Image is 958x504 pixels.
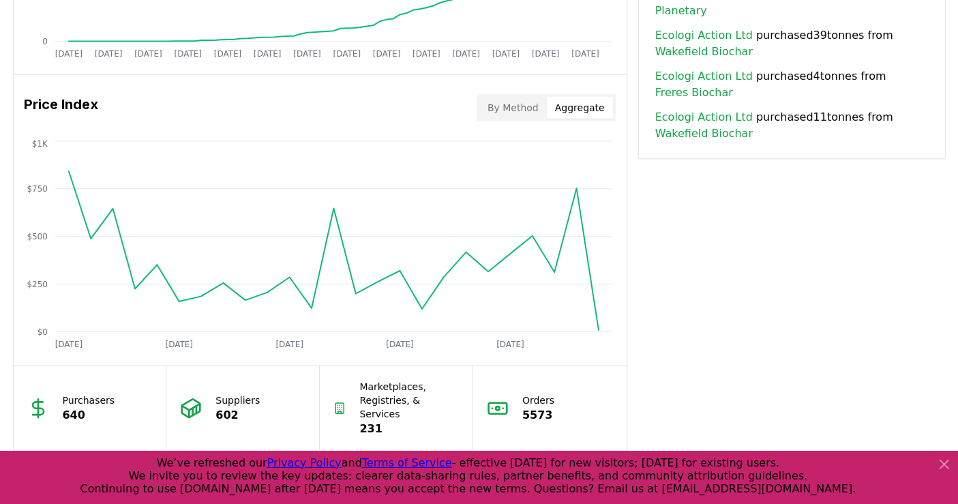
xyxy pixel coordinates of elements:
[655,44,753,60] a: Wakefield Biochar
[94,49,122,59] tspan: [DATE]
[492,49,520,59] tspan: [DATE]
[386,340,414,349] tspan: [DATE]
[479,97,547,119] button: By Method
[63,407,115,424] p: 640
[31,139,48,149] tspan: $1K
[275,340,303,349] tspan: [DATE]
[174,49,202,59] tspan: [DATE]
[27,232,48,241] tspan: $500
[373,49,401,59] tspan: [DATE]
[547,97,613,119] button: Aggregate
[134,49,162,59] tspan: [DATE]
[655,68,929,101] span: purchased 4 tonnes from
[165,340,193,349] tspan: [DATE]
[655,109,753,125] a: Ecologi Action Ltd
[27,184,48,194] tspan: $750
[55,340,83,349] tspan: [DATE]
[213,49,241,59] tspan: [DATE]
[452,49,480,59] tspan: [DATE]
[655,3,707,19] a: Planetary
[215,407,260,424] p: 602
[254,49,282,59] tspan: [DATE]
[522,407,554,424] p: 5573
[293,49,321,59] tspan: [DATE]
[413,49,440,59] tspan: [DATE]
[25,94,99,121] h3: Price Index
[655,109,929,142] span: purchased 11 tonnes from
[655,68,753,85] a: Ecologi Action Ltd
[522,394,554,407] p: Orders
[655,27,753,44] a: Ecologi Action Ltd
[333,49,361,59] tspan: [DATE]
[63,394,115,407] p: Purchasers
[42,37,48,46] tspan: 0
[37,327,47,337] tspan: $0
[655,27,929,60] span: purchased 39 tonnes from
[360,380,460,421] p: Marketplaces, Registries, & Services
[215,394,260,407] p: Suppliers
[655,125,753,142] a: Wakefield Biochar
[360,421,460,437] p: 231
[532,49,560,59] tspan: [DATE]
[655,85,733,101] a: Freres Biochar
[571,49,599,59] tspan: [DATE]
[55,49,83,59] tspan: [DATE]
[27,280,48,289] tspan: $250
[496,340,524,349] tspan: [DATE]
